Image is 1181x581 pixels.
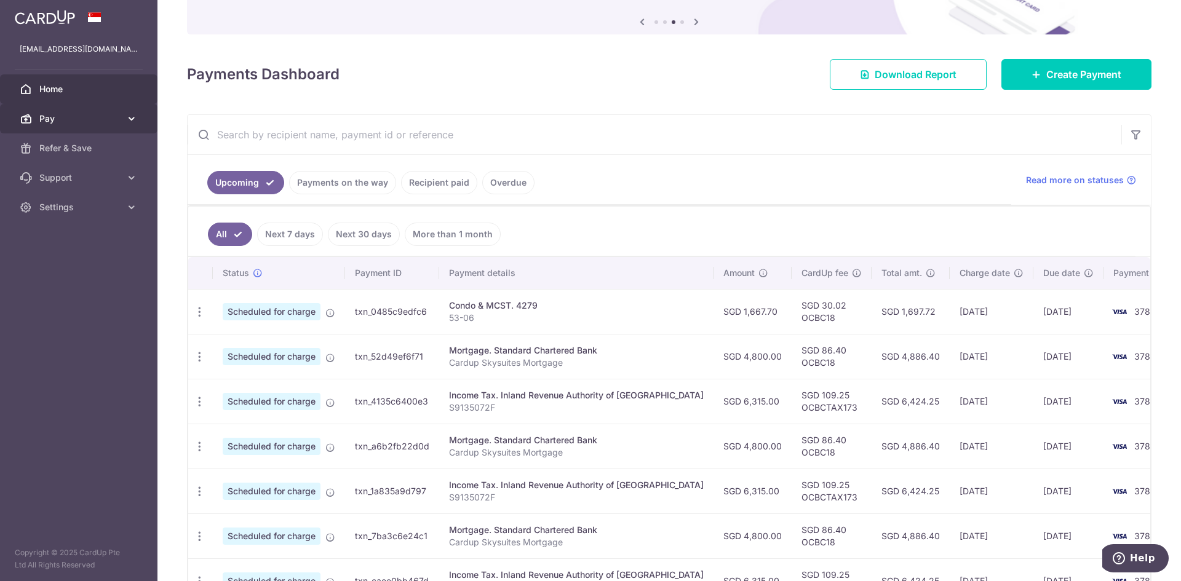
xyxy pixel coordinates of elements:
[39,83,121,95] span: Home
[223,438,320,455] span: Scheduled for charge
[345,289,439,334] td: txn_0485c9edfc6
[830,59,987,90] a: Download Report
[187,63,340,85] h4: Payments Dashboard
[449,344,704,357] div: Mortgage. Standard Chartered Bank
[39,172,121,184] span: Support
[39,201,121,213] span: Settings
[950,334,1033,379] td: [DATE]
[449,389,704,401] div: Income Tax. Inland Revenue Authority of [GEOGRAPHIC_DATA]
[872,334,950,379] td: SGD 4,886.40
[1134,351,1156,362] span: 3780
[792,513,872,558] td: SGD 86.40 OCBC18
[223,267,249,279] span: Status
[714,289,792,334] td: SGD 1,667.70
[792,334,872,379] td: SGD 86.40 OCBC18
[1033,289,1103,334] td: [DATE]
[1107,529,1132,543] img: Bank Card
[328,223,400,246] a: Next 30 days
[714,334,792,379] td: SGD 4,800.00
[792,379,872,424] td: SGD 109.25 OCBCTAX173
[39,142,121,154] span: Refer & Save
[792,289,872,334] td: SGD 30.02 OCBC18
[1107,349,1132,364] img: Bank Card
[1134,441,1156,451] span: 3780
[449,312,704,324] p: 53-06
[950,424,1033,468] td: [DATE]
[289,171,396,194] a: Payments on the way
[1107,304,1132,319] img: Bank Card
[714,468,792,513] td: SGD 6,315.00
[872,468,950,513] td: SGD 6,424.25
[1107,484,1132,499] img: Bank Card
[188,115,1121,154] input: Search by recipient name, payment id or reference
[1046,67,1121,82] span: Create Payment
[1033,468,1103,513] td: [DATE]
[1026,174,1136,186] a: Read more on statuses
[1134,486,1156,496] span: 3780
[345,257,439,289] th: Payment ID
[449,434,704,446] div: Mortgage. Standard Chartered Bank
[872,513,950,558] td: SGD 4,886.40
[449,569,704,581] div: Income Tax. Inland Revenue Authority of [GEOGRAPHIC_DATA]
[950,289,1033,334] td: [DATE]
[223,348,320,365] span: Scheduled for charge
[881,267,922,279] span: Total amt.
[449,401,704,414] p: S9135072F
[39,113,121,125] span: Pay
[1033,379,1103,424] td: [DATE]
[345,513,439,558] td: txn_7ba3c6e24c1
[714,513,792,558] td: SGD 4,800.00
[345,334,439,379] td: txn_52d49ef6f71
[950,379,1033,424] td: [DATE]
[875,67,956,82] span: Download Report
[439,257,714,289] th: Payment details
[223,393,320,410] span: Scheduled for charge
[449,357,704,369] p: Cardup Skysuites Mortgage
[1107,394,1132,409] img: Bank Card
[223,303,320,320] span: Scheduled for charge
[257,223,323,246] a: Next 7 days
[1134,531,1156,541] span: 3780
[449,446,704,459] p: Cardup Skysuites Mortgage
[1033,334,1103,379] td: [DATE]
[792,468,872,513] td: SGD 109.25 OCBCTAX173
[207,171,284,194] a: Upcoming
[950,513,1033,558] td: [DATE]
[1033,424,1103,468] td: [DATE]
[1001,59,1151,90] a: Create Payment
[223,483,320,500] span: Scheduled for charge
[449,491,704,504] p: S9135072F
[1134,306,1156,317] span: 3780
[1102,544,1169,575] iframe: Opens a widget where you can find more information
[1026,174,1124,186] span: Read more on statuses
[872,289,950,334] td: SGD 1,697.72
[449,524,704,536] div: Mortgage. Standard Chartered Bank
[714,379,792,424] td: SGD 6,315.00
[449,536,704,548] p: Cardup Skysuites Mortgage
[405,223,501,246] a: More than 1 month
[714,424,792,468] td: SGD 4,800.00
[345,468,439,513] td: txn_1a835a9d797
[345,379,439,424] td: txn_4135c6400e3
[1033,513,1103,558] td: [DATE]
[449,299,704,312] div: Condo & MCST. 4279
[723,267,755,279] span: Amount
[223,528,320,545] span: Scheduled for charge
[1043,267,1080,279] span: Due date
[960,267,1010,279] span: Charge date
[449,479,704,491] div: Income Tax. Inland Revenue Authority of [GEOGRAPHIC_DATA]
[208,223,252,246] a: All
[15,10,75,25] img: CardUp
[345,424,439,468] td: txn_a6b2fb22d0d
[801,267,848,279] span: CardUp fee
[872,379,950,424] td: SGD 6,424.25
[792,424,872,468] td: SGD 86.40 OCBC18
[1134,396,1156,406] span: 3780
[401,171,477,194] a: Recipient paid
[872,424,950,468] td: SGD 4,886.40
[1107,439,1132,454] img: Bank Card
[482,171,535,194] a: Overdue
[20,43,138,55] p: [EMAIL_ADDRESS][DOMAIN_NAME]
[950,468,1033,513] td: [DATE]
